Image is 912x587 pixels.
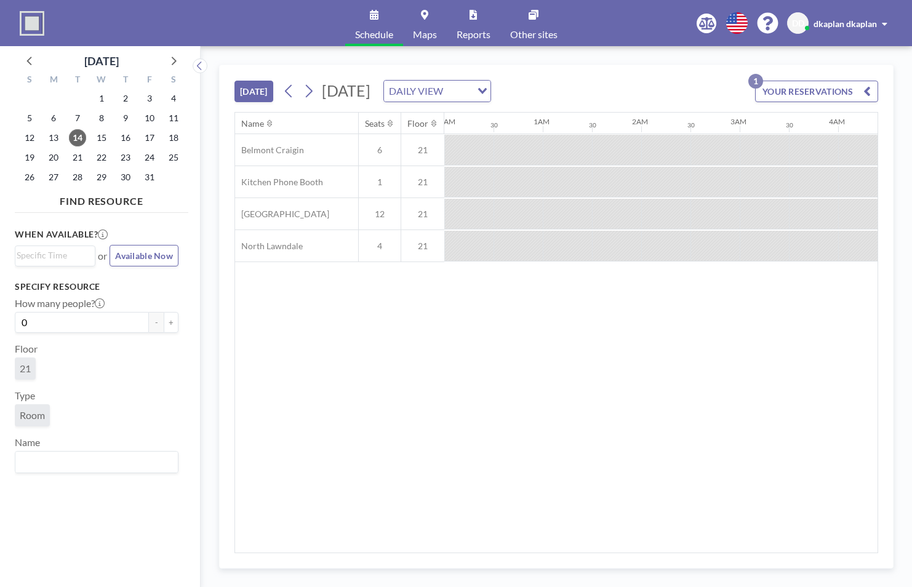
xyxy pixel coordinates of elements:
[447,83,470,99] input: Search for option
[17,249,88,262] input: Search for option
[115,250,173,261] span: Available Now
[149,312,164,333] button: -
[93,149,110,166] span: Wednesday, October 22, 2025
[20,362,31,374] span: 21
[69,110,86,127] span: Tuesday, October 7, 2025
[66,73,90,89] div: T
[730,117,746,126] div: 3AM
[69,149,86,166] span: Tuesday, October 21, 2025
[164,312,178,333] button: +
[18,73,42,89] div: S
[755,81,878,102] button: YOUR RESERVATIONS1
[814,18,877,29] span: dkaplan dkaplan
[457,30,490,39] span: Reports
[401,241,444,252] span: 21
[20,409,45,421] span: Room
[165,149,182,166] span: Saturday, October 25, 2025
[401,209,444,220] span: 21
[355,30,393,39] span: Schedule
[165,110,182,127] span: Saturday, October 11, 2025
[359,177,401,188] span: 1
[90,73,114,89] div: W
[161,73,185,89] div: S
[748,74,763,89] p: 1
[69,129,86,146] span: Tuesday, October 14, 2025
[21,149,38,166] span: Sunday, October 19, 2025
[632,117,648,126] div: 2AM
[322,81,370,100] span: [DATE]
[15,281,178,292] h3: Specify resource
[21,169,38,186] span: Sunday, October 26, 2025
[589,121,596,129] div: 30
[141,110,158,127] span: Friday, October 10, 2025
[165,90,182,107] span: Saturday, October 4, 2025
[235,145,304,156] span: Belmont Craigin
[93,129,110,146] span: Wednesday, October 15, 2025
[20,11,44,36] img: organization-logo
[490,121,498,129] div: 30
[510,30,558,39] span: Other sites
[359,209,401,220] span: 12
[786,121,793,129] div: 30
[359,241,401,252] span: 4
[93,90,110,107] span: Wednesday, October 1, 2025
[235,241,303,252] span: North Lawndale
[435,117,455,126] div: 12AM
[45,149,62,166] span: Monday, October 20, 2025
[141,149,158,166] span: Friday, October 24, 2025
[117,169,134,186] span: Thursday, October 30, 2025
[42,73,66,89] div: M
[117,90,134,107] span: Thursday, October 2, 2025
[21,110,38,127] span: Sunday, October 5, 2025
[829,117,845,126] div: 4AM
[235,209,329,220] span: [GEOGRAPHIC_DATA]
[110,245,178,266] button: Available Now
[17,454,171,470] input: Search for option
[117,110,134,127] span: Thursday, October 9, 2025
[113,73,137,89] div: T
[401,145,444,156] span: 21
[15,389,35,402] label: Type
[93,110,110,127] span: Wednesday, October 8, 2025
[45,169,62,186] span: Monday, October 27, 2025
[141,169,158,186] span: Friday, October 31, 2025
[69,169,86,186] span: Tuesday, October 28, 2025
[413,30,437,39] span: Maps
[15,452,178,473] div: Search for option
[687,121,695,129] div: 30
[141,129,158,146] span: Friday, October 17, 2025
[384,81,490,102] div: Search for option
[137,73,161,89] div: F
[21,129,38,146] span: Sunday, October 12, 2025
[534,117,550,126] div: 1AM
[141,90,158,107] span: Friday, October 3, 2025
[401,177,444,188] span: 21
[45,110,62,127] span: Monday, October 6, 2025
[45,129,62,146] span: Monday, October 13, 2025
[93,169,110,186] span: Wednesday, October 29, 2025
[15,190,188,207] h4: FIND RESOURCE
[365,118,385,129] div: Seats
[407,118,428,129] div: Floor
[117,149,134,166] span: Thursday, October 23, 2025
[359,145,401,156] span: 6
[386,83,446,99] span: DAILY VIEW
[234,81,273,102] button: [DATE]
[165,129,182,146] span: Saturday, October 18, 2025
[98,250,107,262] span: or
[235,177,323,188] span: Kitchen Phone Booth
[15,436,40,449] label: Name
[84,52,119,70] div: [DATE]
[117,129,134,146] span: Thursday, October 16, 2025
[15,297,105,309] label: How many people?
[15,246,95,265] div: Search for option
[792,18,804,29] span: DD
[241,118,264,129] div: Name
[15,343,38,355] label: Floor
